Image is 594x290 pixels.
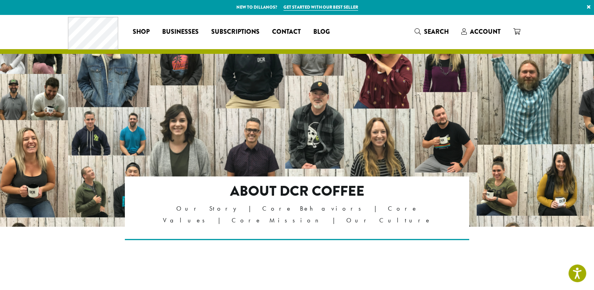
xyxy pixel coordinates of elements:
span: Shop [133,27,150,37]
a: Search [408,25,455,38]
p: Our Story | Core Behaviors | Core Values | Core Mission | Our Culture [159,203,435,226]
span: Contact [272,27,301,37]
span: Blog [313,27,330,37]
a: Get started with our best seller [283,4,358,11]
span: Account [470,27,501,36]
span: Subscriptions [211,27,260,37]
span: Search [424,27,449,36]
a: Shop [126,26,156,38]
h2: About DCR Coffee [159,183,435,200]
span: Businesses [162,27,199,37]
